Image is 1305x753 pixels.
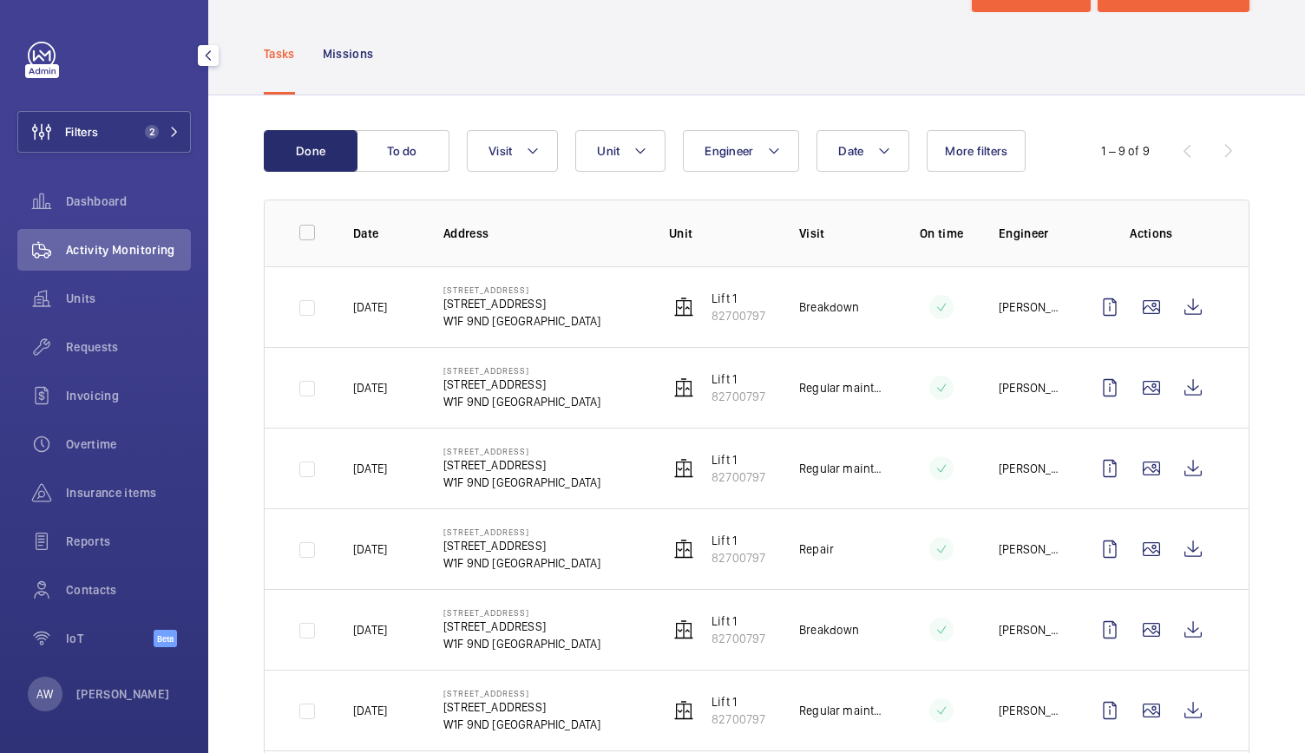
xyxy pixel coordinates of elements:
img: elevator.svg [673,539,694,560]
span: Beta [154,630,177,647]
div: 1 – 9 of 9 [1101,142,1150,160]
p: W1F 9ND [GEOGRAPHIC_DATA] [443,635,601,652]
p: [STREET_ADDRESS] [443,688,601,698]
p: Regular maintenance [799,702,884,719]
span: Date [838,144,863,158]
p: [DATE] [353,379,387,396]
button: Done [264,130,357,172]
img: elevator.svg [673,458,694,479]
p: Visit [799,225,884,242]
p: AW [36,685,53,703]
p: Breakdown [799,298,860,316]
button: Engineer [683,130,799,172]
p: [DATE] [353,298,387,316]
p: [STREET_ADDRESS] [443,365,601,376]
p: [STREET_ADDRESS] [443,295,601,312]
p: [DATE] [353,621,387,638]
button: Unit [575,130,666,172]
p: [PERSON_NAME] [999,298,1061,316]
span: Engineer [705,144,753,158]
p: W1F 9ND [GEOGRAPHIC_DATA] [443,716,601,733]
p: W1F 9ND [GEOGRAPHIC_DATA] [443,474,601,491]
p: [PERSON_NAME] [999,702,1061,719]
span: 2 [145,125,159,139]
p: Lift 1 [712,532,765,549]
p: Repair [799,540,834,558]
p: Date [353,225,416,242]
p: [DATE] [353,460,387,477]
p: Engineer [999,225,1061,242]
p: [PERSON_NAME] [999,621,1061,638]
span: Reports [66,533,191,550]
p: [STREET_ADDRESS] [443,618,601,635]
p: [PERSON_NAME] [999,460,1061,477]
p: 82700797 [712,468,765,486]
p: [STREET_ADDRESS] [443,527,601,537]
p: Tasks [264,45,295,62]
p: 82700797 [712,307,765,324]
img: elevator.svg [673,700,694,721]
button: Visit [467,130,558,172]
p: Breakdown [799,621,860,638]
p: [STREET_ADDRESS] [443,537,601,554]
p: 82700797 [712,710,765,728]
p: W1F 9ND [GEOGRAPHIC_DATA] [443,312,601,330]
span: Insurance items [66,484,191,501]
span: IoT [66,630,154,647]
img: elevator.svg [673,297,694,318]
p: Missions [323,45,374,62]
p: Actions [1089,225,1214,242]
p: [PERSON_NAME] [999,540,1061,558]
p: Lift 1 [712,290,765,307]
p: 82700797 [712,549,765,566]
span: Units [66,290,191,307]
p: Lift 1 [712,693,765,710]
p: Lift 1 [712,451,765,468]
button: More filters [927,130,1026,172]
p: [STREET_ADDRESS] [443,456,601,474]
span: Visit [489,144,512,158]
span: Contacts [66,581,191,599]
p: Lift 1 [712,612,765,630]
p: Regular maintenance [799,379,884,396]
button: To do [356,130,449,172]
p: [PERSON_NAME] [999,379,1061,396]
p: On time [912,225,971,242]
span: Dashboard [66,193,191,210]
p: [STREET_ADDRESS] [443,376,601,393]
img: elevator.svg [673,619,694,640]
p: Regular maintenance [799,460,884,477]
p: 82700797 [712,388,765,405]
span: Activity Monitoring [66,241,191,259]
p: [DATE] [353,702,387,719]
p: [STREET_ADDRESS] [443,607,601,618]
p: [DATE] [353,540,387,558]
p: [STREET_ADDRESS] [443,698,601,716]
p: W1F 9ND [GEOGRAPHIC_DATA] [443,554,601,572]
p: W1F 9ND [GEOGRAPHIC_DATA] [443,393,601,410]
button: Filters2 [17,111,191,153]
span: Overtime [66,435,191,453]
p: Address [443,225,641,242]
p: [STREET_ADDRESS] [443,446,601,456]
span: Invoicing [66,387,191,404]
p: [PERSON_NAME] [76,685,170,703]
p: Unit [669,225,771,242]
span: Unit [597,144,620,158]
span: More filters [945,144,1007,158]
p: 82700797 [712,630,765,647]
button: Date [816,130,909,172]
img: elevator.svg [673,377,694,398]
p: Lift 1 [712,370,765,388]
span: Requests [66,338,191,356]
p: [STREET_ADDRESS] [443,285,601,295]
span: Filters [65,123,98,141]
